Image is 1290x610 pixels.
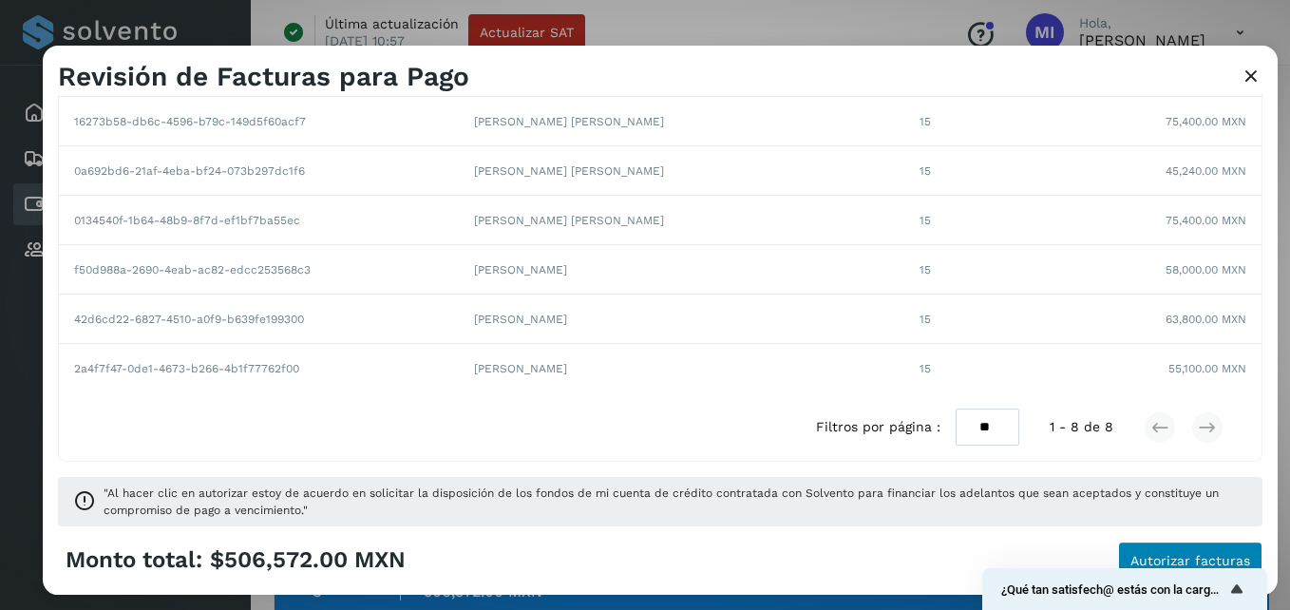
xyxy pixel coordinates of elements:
[59,196,459,245] td: 0134540f-1b64-48b9-8f7d-ef1bf7ba55ec
[789,97,1061,146] td: 15
[1166,261,1246,278] span: 58,000.00 MXN
[104,485,1247,519] span: "Al hacer clic en autorizar estoy de acuerdo en solicitar la disposición de los fondos de mi cuen...
[59,295,459,344] td: 42d6cd22-6827-4510-a0f9-b639fe199300
[789,146,1061,196] td: 15
[789,295,1061,344] td: 15
[1166,212,1246,229] span: 75,400.00 MXN
[58,61,469,93] h3: Revisión de Facturas para Pago
[789,344,1061,393] td: 15
[459,245,789,295] td: [PERSON_NAME]
[59,146,459,196] td: 0a692bd6-21af-4eba-bf24-073b297dc1f6
[816,417,940,437] span: Filtros por página :
[1001,582,1225,597] span: ¿Qué tan satisfech@ estás con la carga de tus facturas?
[59,245,459,295] td: f50d988a-2690-4eab-ac82-edcc253568c3
[59,344,459,393] td: 2a4f7f47-0de1-4673-b266-4b1f77762f00
[1166,162,1246,180] span: 45,240.00 MXN
[1130,554,1250,567] span: Autorizar facturas
[789,196,1061,245] td: 15
[459,196,789,245] td: [PERSON_NAME] [PERSON_NAME]
[210,546,406,574] span: $506,572.00 MXN
[1050,417,1113,437] span: 1 - 8 de 8
[459,146,789,196] td: [PERSON_NAME] [PERSON_NAME]
[1118,542,1262,580] button: Autorizar facturas
[459,97,789,146] td: [PERSON_NAME] [PERSON_NAME]
[66,546,202,574] span: Monto total:
[459,295,789,344] td: [PERSON_NAME]
[1166,113,1246,130] span: 75,400.00 MXN
[789,245,1061,295] td: 15
[459,344,789,393] td: [PERSON_NAME]
[59,97,459,146] td: 16273b58-db6c-4596-b79c-149d5f60acf7
[1168,360,1246,377] span: 55,100.00 MXN
[1001,578,1248,600] button: Mostrar encuesta - ¿Qué tan satisfech@ estás con la carga de tus facturas?
[1166,311,1246,328] span: 63,800.00 MXN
